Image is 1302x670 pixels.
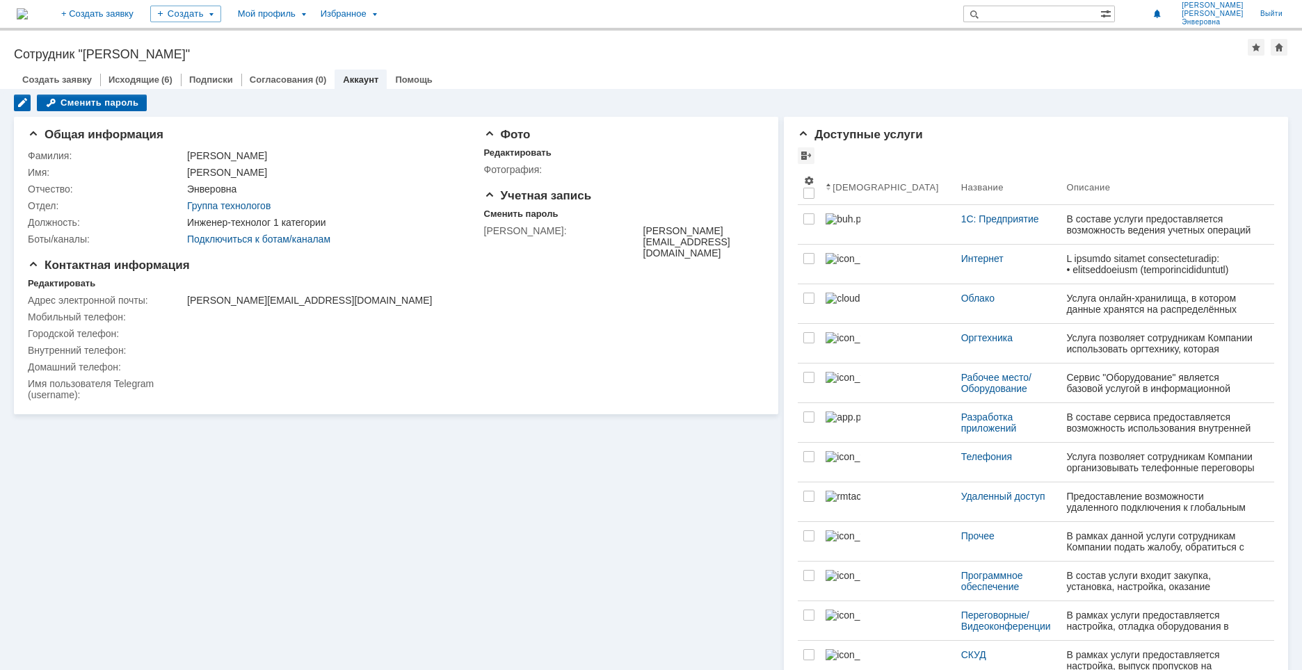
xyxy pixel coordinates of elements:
span: Общая информация [28,128,163,141]
div: Фамилия: [28,150,184,161]
a: Услуга позволяет сотрудникам Компании использовать оргтехнику, которая предоставляется сотруднику... [1061,324,1263,363]
span: [PERSON_NAME] [1182,1,1244,10]
img: app.png [826,411,860,423]
div: Внутренний телефон: [28,345,184,356]
div: В составе сервиса предоставляется возможность использования внутренней компетенции для мелкомасшт... [1066,411,1257,589]
a: Прочее [956,522,1061,561]
img: logo [17,8,28,19]
a: icon_vit_uslug_mini4.png [820,324,955,363]
th: [DEMOGRAPHIC_DATA] [820,170,955,205]
span: Контактная информация [28,259,190,272]
span: Учетная запись [484,189,592,202]
div: [PERSON_NAME] [187,150,463,161]
a: icon_vit_uslug_mini13.png [820,363,955,402]
a: Группа технологов [187,200,271,211]
a: Удаленный доступ [956,482,1061,521]
div: Предоставление возможности удаленного подключения к глобальным системам со стороны локаций, а так... [1066,491,1257,557]
img: icon_vit_uslug_mini1.png [826,649,860,660]
div: СКУД [961,649,1056,660]
a: В составе сервиса предоставляется возможность использования внутренней компетенции для мелкомасшт... [1061,403,1263,442]
div: Услуга позволяет сотрудникам Компании организовывать телефонные переговоры с внутренними и внешни... [1066,451,1257,529]
a: icon_vit_uslug_mini2.png [820,245,955,284]
a: Аккаунт [343,74,378,85]
div: Создать [150,6,221,22]
div: Сменить пароль [484,209,558,220]
img: buh.png [826,213,860,224]
div: Адрес электронной почты: [28,295,184,306]
a: Переговорные/Видеоконференции [956,601,1061,640]
a: 1С: Предприятие [956,205,1061,244]
img: icon_vit_uslug_mini1.png [826,530,860,541]
a: Создать заявку [22,74,92,85]
div: Рабочее место/Оборудование [961,372,1056,394]
a: Оргтехника [956,324,1061,363]
div: Добавить в избранное [1248,39,1264,56]
div: Редактировать [484,147,552,158]
img: icon_vit_uslug_mini2.png [826,253,860,264]
div: Имя: [28,167,184,178]
a: icon_vit_uslug_mini5.png [820,443,955,482]
div: Редактировать [28,278,95,289]
a: Исходящие [108,74,159,85]
div: [PERSON_NAME][EMAIL_ADDRESS][DOMAIN_NAME] [187,295,463,306]
div: Интернет [961,253,1056,264]
a: icon_vit_uslug_mini1.png [820,601,955,640]
a: Предоставление возможности удаленного подключения к глобальным системам со стороны локаций, а так... [1061,482,1263,521]
div: В состав услуги входит закупка, установка, настройка, оказание технической поддержки базового и с... [1066,570,1257,626]
a: Услуга позволяет сотрудникам Компании организовывать телефонные переговоры с внутренними и внешни... [1061,443,1263,482]
img: cloud.png [826,293,860,304]
div: L ipsumdo sitamet consecteturadip: • elitseddoeiusm (temporincididuntutl) etdolo m aliq Enimadmi ... [1066,253,1257,464]
th: Название [956,170,1061,205]
div: Облако [961,293,1056,304]
img: icon_vit_uslug_mini1.png [826,570,860,581]
a: app.png [820,403,955,442]
div: В составе услуги предоставляется возможность ведения учетных операций и единой базы данных по бух... [1066,213,1257,302]
div: (0) [315,74,326,85]
a: В составе услуги предоставляется возможность ведения учетных операций и единой базы данных по бух... [1061,205,1263,244]
span: Расширенный поиск [1100,6,1114,19]
div: Боты/каналы: [28,234,184,245]
a: rmtacs.png [820,482,955,521]
div: Удаленный доступ [961,491,1056,502]
a: Сервис "Оборудование" является базовой услугой в информационной системе ГК ОАО "ГИАП". Он предост... [1061,363,1263,402]
div: Энверовна [187,183,463,195]
div: Фотография: [484,164,641,175]
img: rmtacs.png [826,491,860,502]
div: Прочее [961,530,1056,541]
img: icon_vit_uslug_mini5.png [826,451,860,462]
div: Название [961,182,1004,193]
a: Разработка приложений [956,403,1061,442]
a: Подключиться к ботам/каналам [187,234,330,245]
img: icon_vit_uslug_mini13.png [826,372,860,383]
div: Инженер-технолог 1 категории [187,217,463,228]
div: Мобильный телефон: [28,311,184,322]
div: Сделать домашней страницей [1271,39,1287,56]
a: icon_vit_uslug_mini1.png [820,562,955,600]
div: Описание [1066,182,1110,193]
div: [PERSON_NAME][EMAIL_ADDRESS][DOMAIN_NAME] [643,225,759,259]
div: [DEMOGRAPHIC_DATA] [833,182,938,193]
img: icon_vit_uslug_mini4.png [826,332,860,343]
a: L ipsumdo sitamet consecteturadip: • elitseddoeiusm (temporincididuntutl) etdolo m aliq Enimadmi ... [1061,245,1263,284]
div: Телефония [961,451,1056,462]
a: Перейти на домашнюю страницу [17,8,28,19]
div: (6) [161,74,172,85]
div: Домашний телефон: [28,361,184,373]
div: Должность: [28,217,184,228]
div: Сотрудник "[PERSON_NAME]" [14,47,1248,61]
a: Телефония [956,443,1061,482]
div: Оргтехника [961,332,1056,343]
a: Услуга онлайн-хранилища, в котором данные хранятся на распределённых серверах ЦОД (2-го уровня). ... [1061,284,1263,323]
a: В рамках данной услуги сотрудникам Компании подать жалобу, обратиться с проблемой, которая не пре... [1061,522,1263,561]
span: Настройки [803,175,814,186]
div: 1С: Предприятие [961,213,1056,224]
div: Переговорные/Видеоконференции [961,610,1056,632]
a: icon_vit_uslug_mini1.png [820,522,955,561]
div: [PERSON_NAME]: [484,225,641,236]
div: Отдел: [28,200,184,211]
div: В рамках данной услуги сотрудникам Компании подать жалобу, обратиться с проблемой, которая не пре... [1066,530,1257,575]
a: Согласования [250,74,314,85]
a: Облако [956,284,1061,323]
div: В рамках услуги предоставляется настройка, отладка оборудования в переговорных комнатах и оказани... [1066,610,1257,665]
a: Интернет [956,245,1061,284]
